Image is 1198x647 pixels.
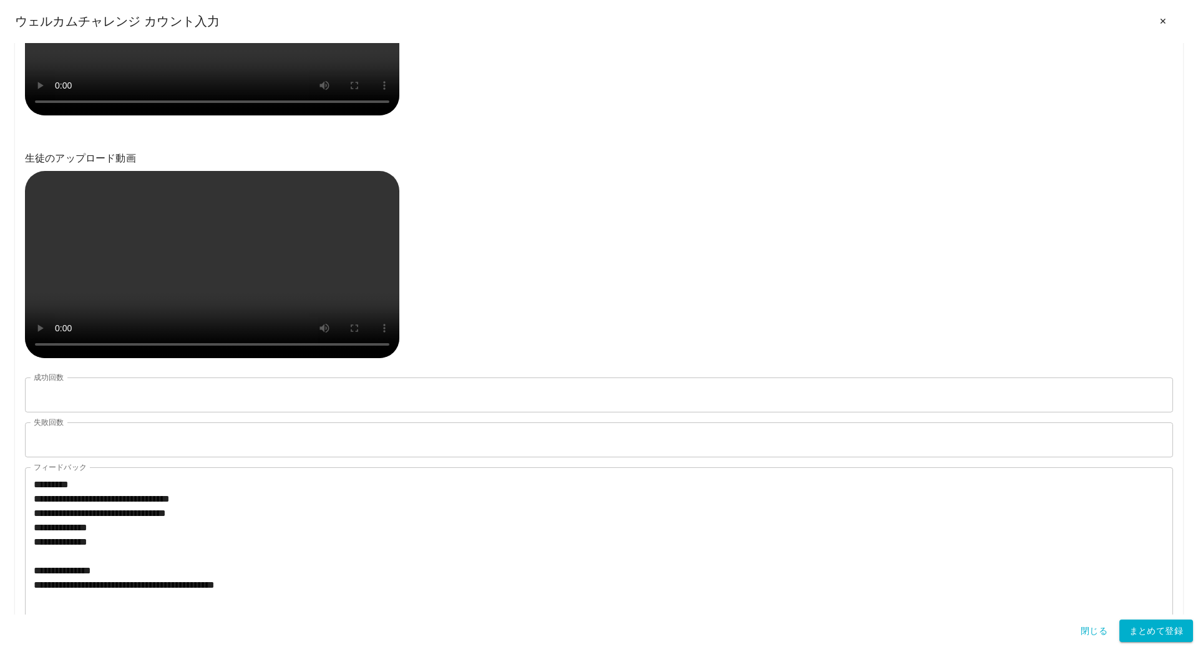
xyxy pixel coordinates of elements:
[1074,620,1114,643] button: 閉じる
[34,372,64,382] label: 成功回数
[25,150,1173,167] h6: 生徒のアップロード動画
[34,417,64,427] label: 失敗回数
[34,462,87,472] label: フィードバック
[1143,10,1183,33] button: ✕
[15,10,1183,33] div: ウェルカムチャレンジ カウント入力
[1119,620,1193,643] button: まとめて登録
